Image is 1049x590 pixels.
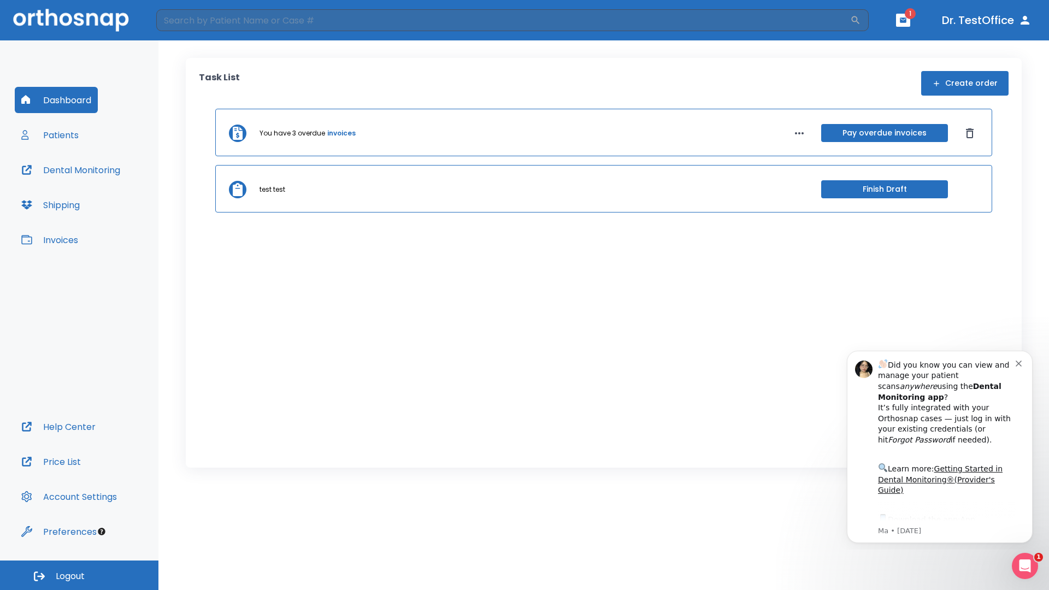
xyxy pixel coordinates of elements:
[15,87,98,113] button: Dashboard
[15,192,86,218] button: Shipping
[260,128,325,138] p: You have 3 overdue
[15,518,103,545] button: Preferences
[260,185,285,194] p: test test
[48,172,185,227] div: Download the app: | ​ Let us know if you need help getting started!
[905,8,916,19] span: 1
[15,414,102,440] button: Help Center
[48,174,145,194] a: App Store
[13,9,129,31] img: Orthosnap
[15,449,87,475] button: Price List
[821,124,948,142] button: Pay overdue invoices
[56,570,85,582] span: Logout
[830,341,1049,550] iframe: Intercom notifications message
[15,157,127,183] button: Dental Monitoring
[1012,553,1038,579] iframe: Intercom live chat
[156,9,850,31] input: Search by Patient Name or Case #
[48,185,185,195] p: Message from Ma, sent 6w ago
[961,125,979,142] button: Dismiss
[199,71,240,96] p: Task List
[821,180,948,198] button: Finish Draft
[15,122,85,148] button: Patients
[938,10,1036,30] button: Dr. TestOffice
[1034,553,1043,562] span: 1
[97,527,107,536] div: Tooltip anchor
[15,227,85,253] button: Invoices
[921,71,1009,96] button: Create order
[327,128,356,138] a: invoices
[185,17,194,26] button: Dismiss notification
[15,483,123,510] button: Account Settings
